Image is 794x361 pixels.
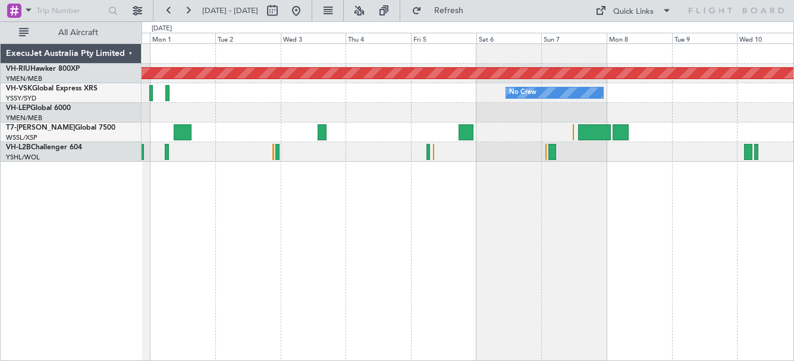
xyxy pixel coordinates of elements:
[6,105,30,112] span: VH-LEP
[424,7,474,15] span: Refresh
[589,1,677,20] button: Quick Links
[281,33,346,43] div: Wed 3
[31,29,125,37] span: All Aircraft
[6,144,82,151] a: VH-L2BChallenger 604
[13,23,129,42] button: All Aircraft
[6,85,98,92] a: VH-VSKGlobal Express XRS
[607,33,672,43] div: Mon 8
[346,33,411,43] div: Thu 4
[6,133,37,142] a: WSSL/XSP
[6,105,71,112] a: VH-LEPGlobal 6000
[476,33,542,43] div: Sat 6
[6,153,40,162] a: YSHL/WOL
[6,144,31,151] span: VH-L2B
[406,1,478,20] button: Refresh
[6,94,36,103] a: YSSY/SYD
[613,6,654,18] div: Quick Links
[411,33,476,43] div: Fri 5
[152,24,172,34] div: [DATE]
[215,33,281,43] div: Tue 2
[541,33,607,43] div: Sun 7
[6,124,115,131] a: T7-[PERSON_NAME]Global 7500
[150,33,215,43] div: Mon 1
[36,2,105,20] input: Trip Number
[6,65,30,73] span: VH-RIU
[509,84,536,102] div: No Crew
[6,65,80,73] a: VH-RIUHawker 800XP
[6,74,42,83] a: YMEN/MEB
[672,33,737,43] div: Tue 9
[202,5,258,16] span: [DATE] - [DATE]
[6,85,32,92] span: VH-VSK
[6,114,42,123] a: YMEN/MEB
[6,124,75,131] span: T7-[PERSON_NAME]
